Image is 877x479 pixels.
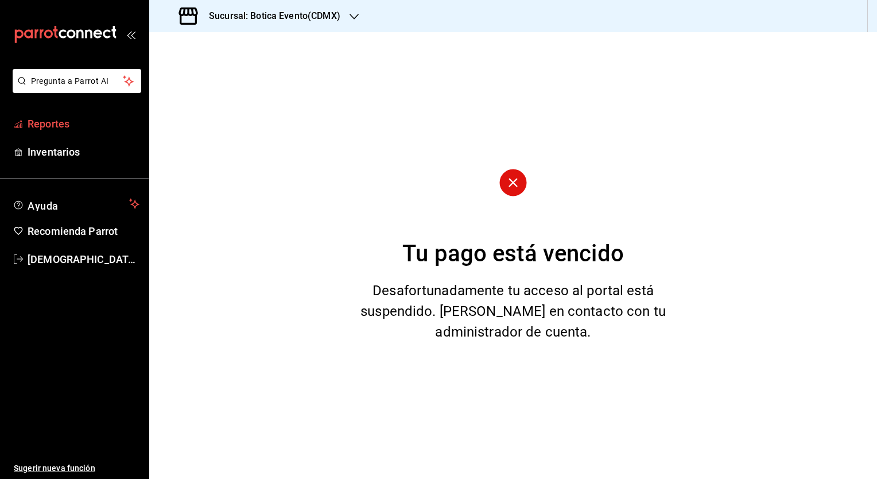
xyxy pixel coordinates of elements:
span: Recomienda Parrot [28,223,139,239]
span: Reportes [28,116,139,132]
a: Pregunta a Parrot AI [8,83,141,95]
div: Tu pago está vencido [402,237,624,271]
button: Pregunta a Parrot AI [13,69,141,93]
button: open_drawer_menu [126,30,135,39]
span: Sugerir nueva función [14,462,139,474]
div: Desafortunadamente tu acceso al portal está suspendido. [PERSON_NAME] en contacto con tu administ... [358,280,669,342]
span: [DEMOGRAPHIC_DATA][PERSON_NAME][DATE] [28,252,139,267]
span: Pregunta a Parrot AI [31,75,123,87]
h3: Sucursal: Botica Evento(CDMX) [200,9,340,23]
span: Ayuda [28,197,125,211]
span: Inventarios [28,144,139,160]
